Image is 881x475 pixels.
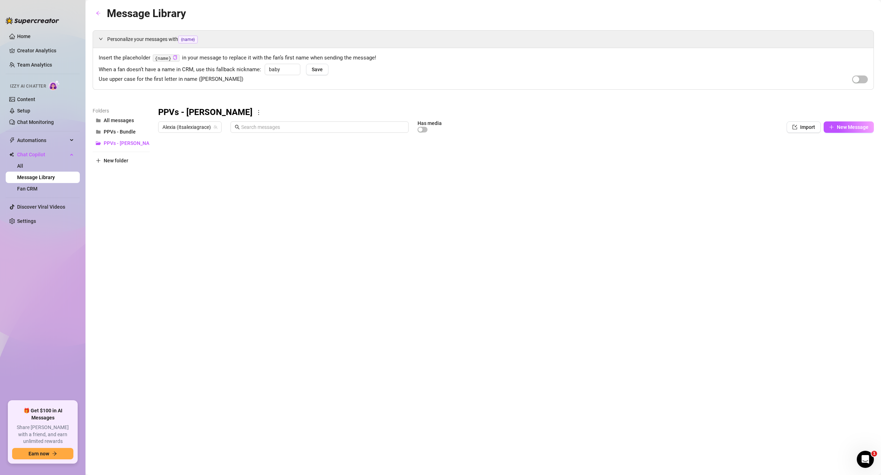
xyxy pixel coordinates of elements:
span: folder [96,129,101,134]
span: thunderbolt [9,137,15,143]
h3: PPVs - [PERSON_NAME] [158,107,253,118]
span: Chat Copilot [17,149,68,160]
a: Discover Viral Videos [17,204,65,210]
div: Personalize your messages with{name} [93,31,874,48]
button: PPVs - Bundle [93,126,150,137]
span: Share [PERSON_NAME] with a friend, and earn unlimited rewards [12,424,73,445]
span: When a fan doesn’t have a name in CRM, use this fallback nickname: [99,66,261,74]
article: Has media [418,121,442,125]
span: Izzy AI Chatter [10,83,46,90]
article: Message Library [107,5,186,22]
span: {name} [178,36,198,43]
a: Home [17,33,31,39]
span: Alexia (itsalexiagrace) [162,122,217,132]
button: Save [306,64,328,75]
span: Earn now [28,451,49,456]
img: AI Chatter [49,80,60,90]
span: search [235,125,240,130]
img: Chat Copilot [9,152,14,157]
a: Content [17,96,35,102]
span: New Message [837,124,869,130]
a: Creator Analytics [17,45,74,56]
a: Team Analytics [17,62,52,68]
span: more [255,109,262,116]
span: folder-open [96,141,101,146]
a: Setup [17,108,30,114]
span: Insert the placeholder in your message to replace it with the fan’s first name when sending the m... [99,54,868,62]
a: Chat Monitoring [17,119,54,125]
iframe: Intercom live chat [857,451,874,468]
span: Personalize your messages with [107,35,868,43]
span: PPVs - Bundle [104,129,136,135]
span: Use upper case for the first letter in name ([PERSON_NAME]) [99,75,243,84]
span: plus [829,125,834,130]
span: 1 [871,451,877,456]
span: Save [312,67,323,72]
span: Import [800,124,815,130]
span: PPVs - [PERSON_NAME] [104,140,158,146]
a: Fan CRM [17,186,37,192]
a: Message Library [17,174,55,180]
button: Import [787,121,821,133]
span: team [213,125,218,129]
span: New folder [104,158,128,163]
button: Earn nowarrow-right [12,448,73,459]
span: All messages [104,118,134,123]
span: folder [96,118,101,123]
button: PPVs - [PERSON_NAME] [93,137,150,149]
code: {name} [153,54,180,62]
a: All [17,163,23,169]
a: Settings [17,218,36,224]
span: expanded [99,37,103,41]
img: logo-BBDzfeDw.svg [6,17,59,24]
button: New Message [824,121,874,133]
span: Automations [17,135,68,146]
input: Search messages [241,123,404,131]
span: import [792,125,797,130]
span: copy [173,55,177,60]
span: arrow-left [96,11,101,16]
span: 🎁 Get $100 in AI Messages [12,407,73,421]
button: All messages [93,115,150,126]
span: plus [96,158,101,163]
article: Folders [93,107,150,115]
button: Click to Copy [173,55,177,61]
button: New folder [93,155,150,166]
span: arrow-right [52,451,57,456]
